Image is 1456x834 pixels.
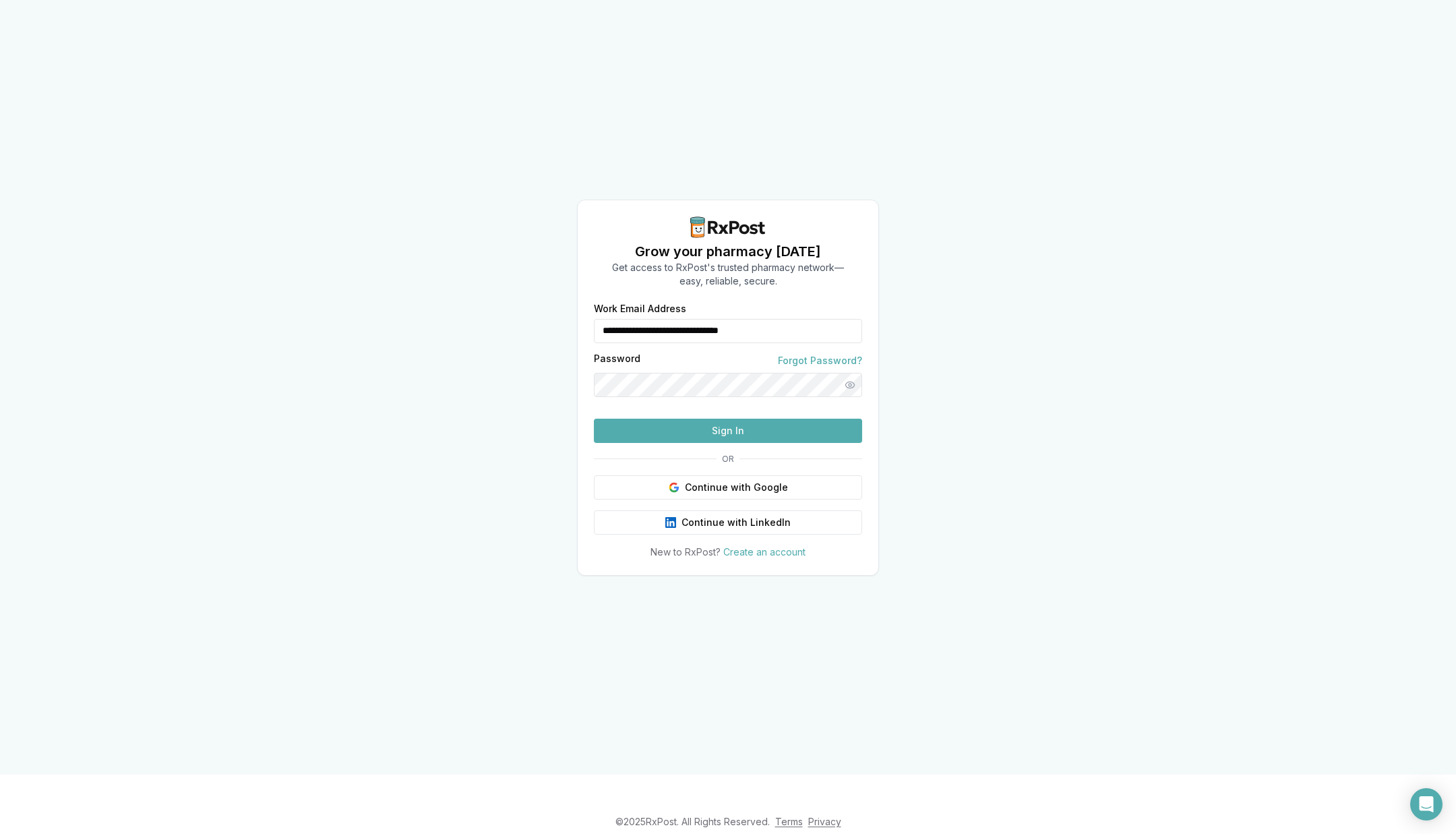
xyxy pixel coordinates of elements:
[665,517,676,528] img: LinkedIn
[838,373,862,397] button: Show password
[594,510,862,535] button: Continue with LinkedIn
[612,242,844,261] h1: Grow your pharmacy [DATE]
[594,304,862,314] label: Work Email Address
[669,482,679,493] img: Google
[594,354,640,367] label: Password
[717,454,739,465] span: OR
[594,419,862,443] button: Sign In
[778,354,862,367] a: Forgot Password?
[775,816,803,827] a: Terms
[1410,788,1443,821] div: Open Intercom Messenger
[808,816,841,827] a: Privacy
[685,216,771,238] img: RxPost Logo
[723,546,806,558] a: Create an account
[612,261,844,288] p: Get access to RxPost's trusted pharmacy network— easy, reliable, secure.
[594,475,862,500] button: Continue with Google
[650,546,721,558] span: New to RxPost?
